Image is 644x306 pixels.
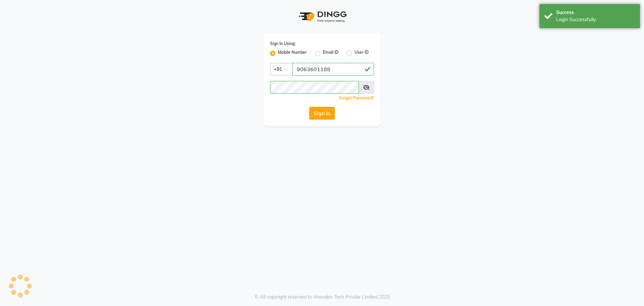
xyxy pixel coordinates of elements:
a: Forgot Password? [339,95,374,100]
label: Sign In Using: [270,41,296,47]
input: Username [292,63,374,76]
div: Success [556,9,635,16]
button: Sign In [309,107,335,120]
label: Mobile Number [278,49,307,57]
label: User ID [355,49,369,57]
input: Username [270,81,359,94]
div: Login Successfully. [556,16,635,23]
img: logo1.svg [295,7,349,27]
label: Email ID [323,49,338,57]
